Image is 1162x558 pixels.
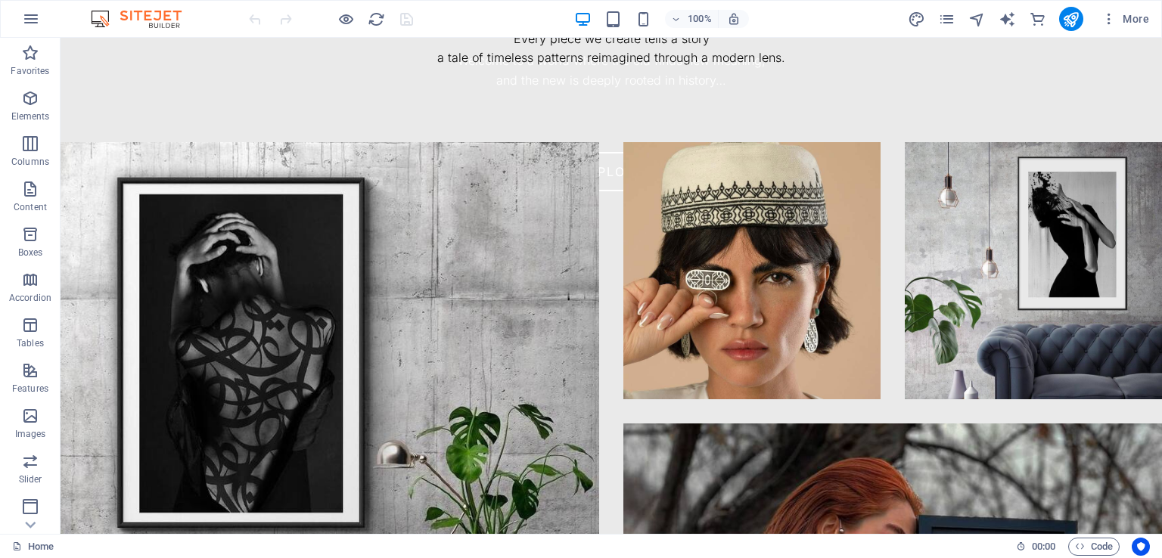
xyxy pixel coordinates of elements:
[908,10,926,28] button: design
[1132,538,1150,556] button: Usercentrics
[1095,7,1155,31] button: More
[9,292,51,304] p: Accordion
[938,10,956,28] button: pages
[337,10,355,28] button: Click here to leave preview mode and continue editing
[87,10,200,28] img: Editor Logo
[1101,11,1149,26] span: More
[14,201,47,213] p: Content
[1059,7,1083,31] button: publish
[727,12,741,26] i: On resize automatically adjust zoom level to fit chosen device.
[1032,538,1055,556] span: 00 00
[11,110,50,122] p: Elements
[367,10,385,28] button: reload
[968,10,986,28] button: navigator
[12,383,48,395] p: Features
[1029,11,1046,28] i: Commerce
[688,10,712,28] h6: 100%
[15,428,46,440] p: Images
[938,11,955,28] i: Pages (Ctrl+Alt+S)
[11,156,49,168] p: Columns
[12,538,54,556] a: Click to cancel selection. Double-click to open Pages
[18,246,43,259] p: Boxes
[1042,541,1045,552] span: :
[665,10,719,28] button: 100%
[1016,538,1056,556] h6: Session time
[1029,10,1047,28] button: commerce
[19,473,42,485] p: Slider
[1068,538,1120,556] button: Code
[17,337,44,349] p: Tables
[968,11,986,28] i: Navigator
[1075,538,1113,556] span: Code
[368,11,385,28] i: Reload page
[908,11,925,28] i: Design (Ctrl+Alt+Y)
[1062,11,1080,28] i: Publish
[999,10,1017,28] button: text_generator
[11,65,49,77] p: Favorites
[999,11,1016,28] i: AI Writer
